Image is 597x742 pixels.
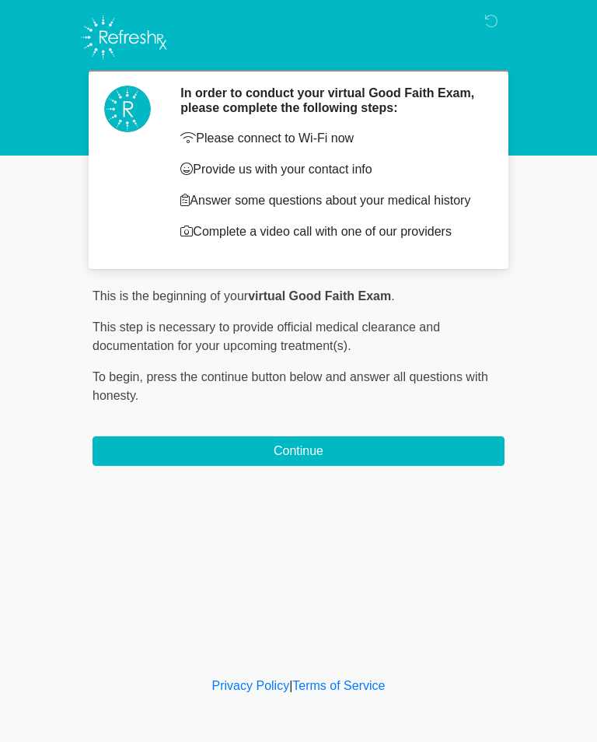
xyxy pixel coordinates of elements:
[93,370,146,383] span: To begin,
[104,86,151,132] img: Agent Avatar
[93,289,248,303] span: This is the beginning of your
[212,679,290,692] a: Privacy Policy
[248,289,391,303] strong: virtual Good Faith Exam
[180,129,481,148] p: Please connect to Wi-Fi now
[289,679,292,692] a: |
[180,160,481,179] p: Provide us with your contact info
[77,12,171,63] img: Refresh RX Logo
[391,289,394,303] span: .
[93,320,440,352] span: This step is necessary to provide official medical clearance and documentation for your upcoming ...
[180,222,481,241] p: Complete a video call with one of our providers
[180,86,481,115] h2: In order to conduct your virtual Good Faith Exam, please complete the following steps:
[93,370,488,402] span: press the continue button below and answer all questions with honesty.
[292,679,385,692] a: Terms of Service
[180,191,481,210] p: Answer some questions about your medical history
[93,436,504,466] button: Continue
